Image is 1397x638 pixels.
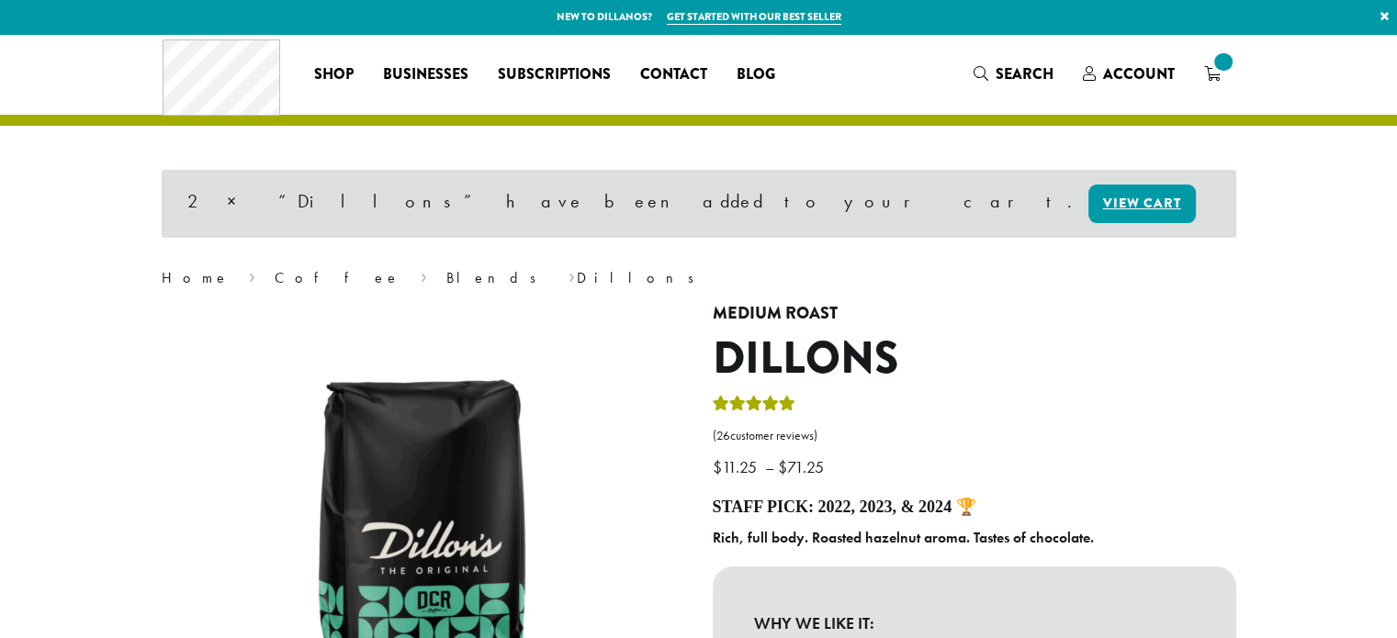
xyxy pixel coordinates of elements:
span: Contact [640,63,707,86]
span: › [568,261,574,289]
span: › [421,261,427,289]
span: – [765,456,774,477]
span: › [249,261,255,289]
span: 26 [716,428,730,443]
b: Rich, full body. Roasted hazelnut aroma. Tastes of chocolate. [713,528,1094,547]
nav: Breadcrumb [162,267,1236,289]
span: $ [713,456,722,477]
h4: Medium Roast [713,304,1236,324]
span: Blog [737,63,775,86]
a: (26customer reviews) [713,427,1236,445]
a: Coffee [275,268,400,287]
a: Shop [299,60,368,89]
span: $ [778,456,787,477]
span: Subscriptions [498,63,611,86]
div: Rated 5.00 out of 5 [713,393,795,420]
a: Get started with our best seller [667,9,841,25]
span: Businesses [383,63,468,86]
bdi: 71.25 [778,456,828,477]
a: View cart [1088,185,1196,223]
a: Search [959,59,1068,89]
div: 2 × “Dillons” have been added to your cart. [162,170,1236,238]
h4: Staff Pick: 2022, 2023, & 2024 🏆 [713,498,1236,518]
span: Search [996,63,1053,84]
span: Shop [314,63,354,86]
a: Blends [446,268,548,287]
bdi: 11.25 [713,456,761,477]
span: Account [1103,63,1175,84]
h1: Dillons [713,332,1236,386]
a: Home [162,268,230,287]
